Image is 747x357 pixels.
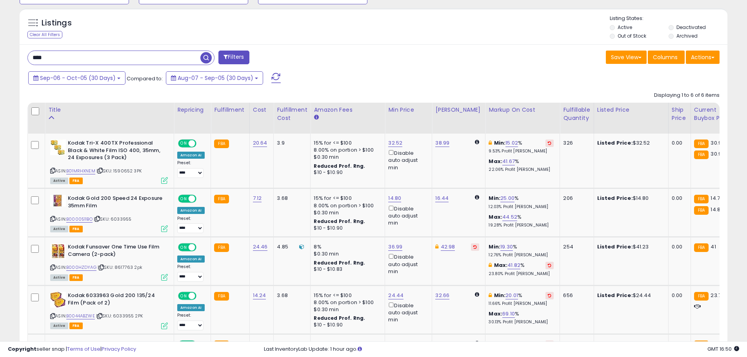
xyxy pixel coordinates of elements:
[214,140,229,148] small: FBA
[50,140,66,155] img: 51v-NunoIRL._SL40_.jpg
[314,169,379,176] div: $10 - $10.90
[435,292,449,299] a: 32.66
[314,147,379,154] div: 8.00% on portion > $100
[711,194,723,202] span: 14.78
[42,18,72,29] h5: Listings
[66,264,96,271] a: B000HZDYAG
[618,24,632,31] label: Active
[711,243,716,250] span: 41
[179,244,189,251] span: ON
[253,139,267,147] a: 20.64
[388,301,426,324] div: Disable auto adjust min
[314,259,365,266] b: Reduced Prof. Rng.
[48,106,171,114] div: Title
[127,75,163,82] span: Compared to:
[314,322,379,328] div: $10 - $10.90
[672,195,685,202] div: 0.00
[277,243,304,250] div: 4.85
[694,106,734,122] div: Current Buybox Price
[672,243,685,250] div: 0.00
[563,292,587,299] div: 656
[50,178,68,184] span: All listings currently available for purchase on Amazon
[69,323,83,329] span: FBA
[214,195,229,203] small: FBA
[494,292,506,299] b: Min:
[694,140,709,148] small: FBA
[214,106,246,114] div: Fulfillment
[28,71,125,85] button: Sep-06 - Oct-05 (30 Days)
[177,256,205,263] div: Amazon AI
[214,243,229,252] small: FBA
[50,195,66,207] img: 41XKTYAgYTL._SL40_.jpg
[67,345,100,353] a: Terms of Use
[711,292,721,299] span: 23.7
[50,274,68,281] span: All listings currently available for purchase on Amazon
[177,264,205,282] div: Preset:
[597,243,662,250] div: $41.23
[96,313,143,319] span: | SKU: 6033955 2PK
[277,140,304,147] div: 3.9
[489,195,554,209] div: %
[166,71,263,85] button: Aug-07 - Sep-05 (30 Days)
[214,292,229,301] small: FBA
[314,299,379,306] div: 8.00% on portion > $100
[195,244,208,251] span: OFF
[314,140,379,147] div: 15% for <= $100
[711,139,725,147] span: 30.95
[50,243,66,259] img: 51is2UbMJdL._SL40_.jpg
[177,106,207,114] div: Repricing
[314,154,379,161] div: $0.30 min
[606,51,647,64] button: Save View
[68,140,163,163] b: Kodak Tri-X 400TX Professional Black & White Film ISO 400, 35mm, 24 Exposures (3 Pack)
[489,194,500,202] b: Min:
[277,195,304,202] div: 3.68
[50,292,66,308] img: 51eXprw51vL._SL40_.jpg
[50,195,168,231] div: ASIN:
[195,293,208,299] span: OFF
[597,243,633,250] b: Listed Price:
[264,346,739,353] div: Last InventoryLab Update: 1 hour ago.
[218,51,249,64] button: Filters
[489,271,554,277] p: 23.80% Profit [PERSON_NAME]
[618,33,646,39] label: Out of Stock
[253,106,271,114] div: Cost
[654,92,720,99] div: Displaying 1 to 6 of 6 items
[489,319,554,325] p: 30.13% Profit [PERSON_NAME]
[489,243,500,250] b: Min:
[489,301,554,306] p: 11.66% Profit [PERSON_NAME]
[597,106,665,114] div: Listed Price
[50,323,68,329] span: All listings currently available for purchase on Amazon
[502,158,515,165] a: 41.67
[388,243,402,251] a: 36.99
[610,15,727,22] p: Listing States:
[314,106,382,114] div: Amazon Fees
[597,292,633,299] b: Listed Price:
[314,218,365,225] b: Reduced Prof. Rng.
[711,206,720,213] span: 14.8
[50,140,168,183] div: ASIN:
[50,226,68,232] span: All listings currently available for purchase on Amazon
[96,168,142,174] span: | SKU: 1590652 3PK
[314,292,379,299] div: 15% for <= $100
[314,243,379,250] div: 8%
[489,243,554,258] div: %
[179,293,189,299] span: ON
[314,114,318,121] small: Amazon Fees.
[177,216,205,234] div: Preset:
[314,266,379,273] div: $10 - $10.83
[672,140,685,147] div: 0.00
[672,292,685,299] div: 0.00
[489,262,554,276] div: %
[69,226,83,232] span: FBA
[69,274,83,281] span: FBA
[388,106,429,114] div: Min Price
[489,204,554,210] p: 12.03% Profit [PERSON_NAME]
[68,292,163,308] b: Kodak 6033963 Gold 200 135/24 Film (Pack of 2)
[314,306,379,313] div: $0.30 min
[435,106,482,114] div: [PERSON_NAME]
[502,310,515,318] a: 69.10
[507,261,520,269] a: 41.82
[489,140,554,154] div: %
[68,195,163,211] b: Kodak Gold 200 Speed 24 Exposure 35mm Film
[177,313,205,330] div: Preset:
